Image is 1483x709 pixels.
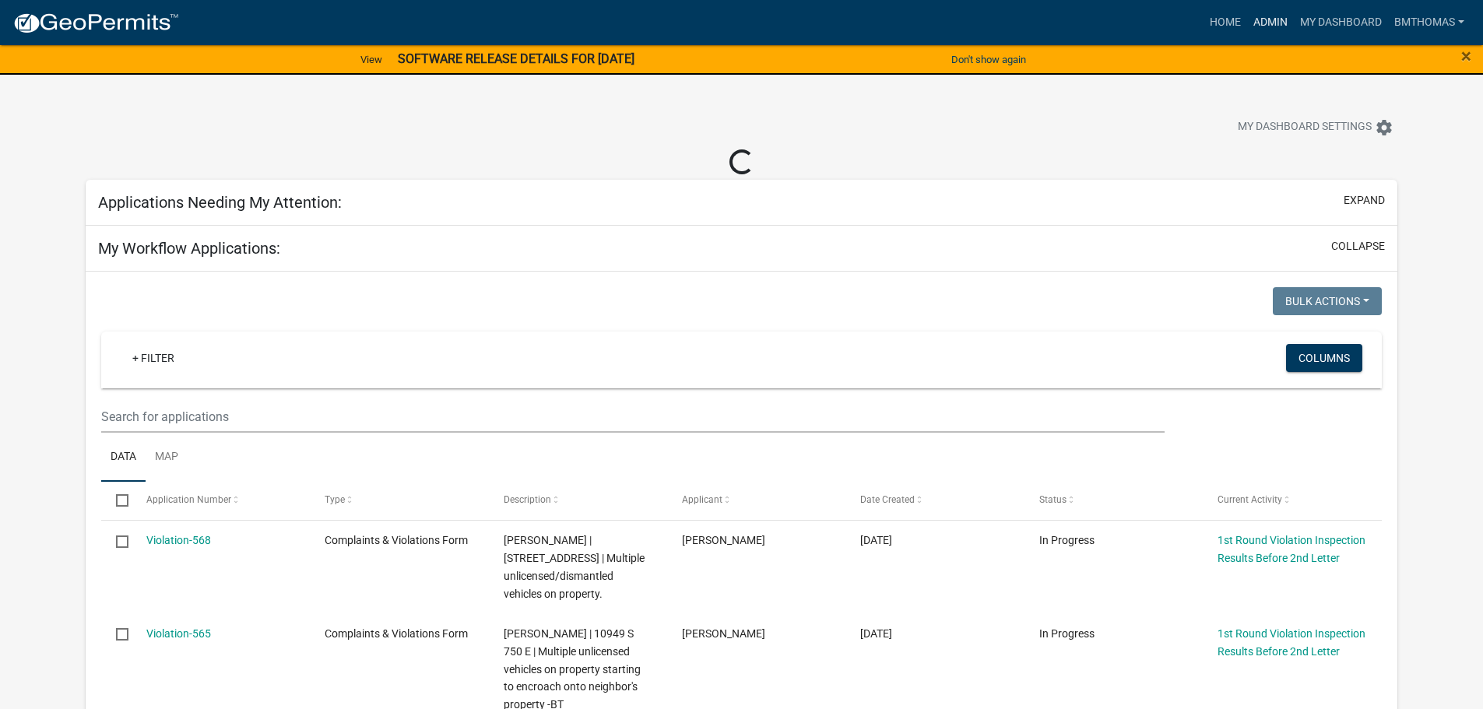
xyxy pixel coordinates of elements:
[98,239,280,258] h5: My Workflow Applications:
[146,494,231,505] span: Application Number
[1039,627,1095,640] span: In Progress
[1331,238,1385,254] button: collapse
[325,627,468,640] span: Complaints & Violations Form
[101,482,131,519] datatable-header-cell: Select
[325,534,468,546] span: Complaints & Violations Form
[504,494,551,505] span: Description
[488,482,666,519] datatable-header-cell: Description
[1344,192,1385,209] button: expand
[945,47,1032,72] button: Don't show again
[682,627,765,640] span: Brooklyn Thomas
[98,193,342,212] h5: Applications Needing My Attention:
[1039,494,1067,505] span: Status
[1203,482,1381,519] datatable-header-cell: Current Activity
[1273,287,1382,315] button: Bulk Actions
[682,494,722,505] span: Applicant
[354,47,388,72] a: View
[860,534,892,546] span: 09/15/2025
[1218,494,1282,505] span: Current Activity
[1294,8,1388,37] a: My Dashboard
[504,534,645,599] span: Allen, Veronica J | 2464 W THIRD ST | Multiple unlicensed/dismantled vehicles on property.
[860,627,892,640] span: 09/11/2025
[146,627,211,640] a: Violation-565
[1225,112,1406,142] button: My Dashboard Settingssettings
[398,51,634,66] strong: SOFTWARE RELEASE DETAILS FOR [DATE]
[1204,8,1247,37] a: Home
[1286,344,1362,372] button: Columns
[101,433,146,483] a: Data
[146,534,211,546] a: Violation-568
[1218,534,1365,564] a: 1st Round Violation Inspection Results Before 2nd Letter
[1388,8,1471,37] a: bmthomas
[146,433,188,483] a: Map
[1218,627,1365,658] a: 1st Round Violation Inspection Results Before 2nd Letter
[120,344,187,372] a: + Filter
[845,482,1024,519] datatable-header-cell: Date Created
[310,482,488,519] datatable-header-cell: Type
[682,534,765,546] span: Brooklyn Thomas
[325,494,345,505] span: Type
[1024,482,1203,519] datatable-header-cell: Status
[667,482,845,519] datatable-header-cell: Applicant
[1461,45,1471,67] span: ×
[1039,534,1095,546] span: In Progress
[860,494,915,505] span: Date Created
[1375,118,1393,137] i: settings
[1238,118,1372,137] span: My Dashboard Settings
[1247,8,1294,37] a: Admin
[1461,47,1471,65] button: Close
[101,401,1164,433] input: Search for applications
[132,482,310,519] datatable-header-cell: Application Number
